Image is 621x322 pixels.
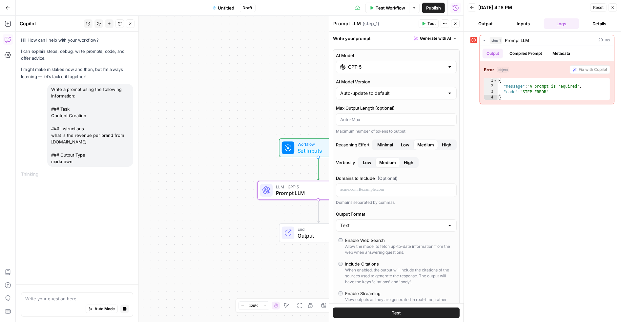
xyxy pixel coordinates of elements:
[339,291,342,295] input: Enable StreamingView outputs as they are generated in real-time, rather than waiting for the enti...
[86,305,118,313] button: Auto Mode
[497,67,509,73] span: object
[468,18,503,29] button: Output
[333,308,460,318] button: Test
[494,78,497,84] span: Toggle code folding, rows 1 through 4
[379,159,396,166] span: Medium
[340,90,445,97] input: Auto-update to default
[298,226,351,232] span: End
[345,267,454,285] div: When enabled, the output will include the citations of the sources used to generate the response....
[317,200,320,223] g: Edge from step_1 to end
[21,66,133,80] p: I might make mistakes now and then, but I’m always learning — let’s tackle it together!
[340,222,445,229] input: Text
[336,78,457,85] label: AI Model Version
[544,18,579,29] button: Logs
[442,141,451,148] span: High
[333,20,361,27] textarea: Prompt LLM
[506,49,546,58] button: Compiled Prompt
[336,128,457,134] div: Maximum number of tokens to output
[276,184,359,190] span: LLM · GPT-5
[20,20,82,27] div: Copilot
[249,303,259,308] span: 120%
[427,21,436,27] span: Test
[336,140,457,150] label: Reasoning Effort
[298,232,351,240] span: Output
[47,84,133,167] div: Write a prompt using the following information: ### Task Content Creation ### Instructions what i...
[484,95,498,100] div: 4
[400,157,417,168] button: VerbosityLowMedium
[21,48,133,62] p: I can explain steps, debug, write prompts, code, and offer advice.
[208,3,238,13] button: Untitled
[336,175,457,182] label: Domains to Include
[21,171,133,177] div: Thinking
[258,224,380,243] div: EndOutput
[365,3,409,13] button: Test Workflow
[480,35,614,46] button: 29 ms
[258,139,380,158] div: WorkflowSet InputsInputs
[339,262,342,266] input: Include CitationsWhen enabled, the output will include the citations of the sources used to gener...
[422,3,445,13] button: Publish
[397,140,413,150] button: Reasoning EffortMinimalMediumHigh
[359,157,375,168] button: VerbosityMediumHigh
[317,157,320,180] g: Edge from start to step_1
[419,19,439,28] button: Test
[590,3,607,12] button: Reset
[348,64,445,70] input: Select a model
[426,5,441,11] span: Publish
[401,141,409,148] span: Low
[484,84,498,89] div: 2
[377,141,393,148] span: Minimal
[373,140,397,150] button: Reasoning EffortLowMediumHigh
[336,211,457,217] label: Output Format
[598,37,610,43] span: 29 ms
[506,18,541,29] button: Inputs
[21,37,133,44] p: Hi! How can I help with your workflow?
[243,5,253,11] span: Draft
[582,18,617,29] button: Details
[417,141,434,148] span: Medium
[505,37,529,44] span: Prompt LLM
[258,181,380,200] div: ErrorLLM · GPT-5Prompt LLMStep 1
[276,189,359,197] span: Prompt LLM
[345,237,385,244] div: Enable Web Search
[484,89,498,95] div: 3
[345,244,454,255] div: Allow the model to fetch up-to-date information from the web when answering questions.
[404,159,413,166] span: High
[484,66,494,73] strong: Error
[336,200,457,205] div: Domains separated by commas
[329,32,464,45] div: Write your prompt
[579,67,607,73] span: Fix with Copilot
[480,46,614,104] div: 29 ms
[570,65,610,74] button: Fix with Copilot
[345,297,454,309] div: View outputs as they are generated in real-time, rather than waiting for the entire execution to ...
[363,159,371,166] span: Low
[438,140,455,150] button: Reasoning EffortMinimalLowMedium
[549,49,574,58] button: Metadata
[218,5,235,11] span: Untitled
[336,157,457,168] label: Verbosity
[362,20,379,27] span: ( step_1 )
[94,306,115,312] span: Auto Mode
[484,78,498,84] div: 1
[340,116,452,123] input: Auto-Max
[392,310,401,316] span: Test
[298,141,337,147] span: Workflow
[420,35,451,41] span: Generate with AI
[336,105,457,111] label: Max Output Length (optional)
[345,261,379,267] div: Include Citations
[38,171,42,177] div: ...
[490,37,502,44] span: step_1
[378,175,398,182] span: (Optional)
[345,290,381,297] div: Enable Streaming
[411,34,460,43] button: Generate with AI
[593,5,604,11] span: Reset
[376,5,405,11] span: Test Workflow
[298,147,337,155] span: Set Inputs
[483,49,503,58] button: Output
[339,238,342,242] input: Enable Web SearchAllow the model to fetch up-to-date information from the web when answering ques...
[336,52,457,59] label: AI Model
